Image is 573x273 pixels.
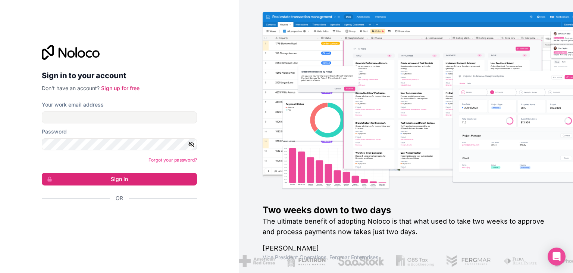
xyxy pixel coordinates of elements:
label: Your work email address [42,101,104,108]
span: Or [116,194,123,202]
label: Password [42,128,67,135]
button: Sign in [42,173,197,185]
h1: Two weeks down to two days [263,204,549,216]
a: Sign up for free [101,85,140,91]
h2: The ultimate benefit of adopting Noloco is that what used to take two weeks to approve and proces... [263,216,549,237]
h1: [PERSON_NAME] [263,243,549,254]
input: Email address [42,111,197,123]
h1: Vice President Operations , Fergmar Enterprises [263,254,549,261]
div: Open Intercom Messenger [548,248,566,266]
img: /assets/american-red-cross-BAupjrZR.png [239,255,275,267]
span: Don't have an account? [42,85,100,91]
h2: Sign in to your account [42,69,197,82]
a: Forgot your password? [148,157,197,163]
input: Password [42,138,197,150]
